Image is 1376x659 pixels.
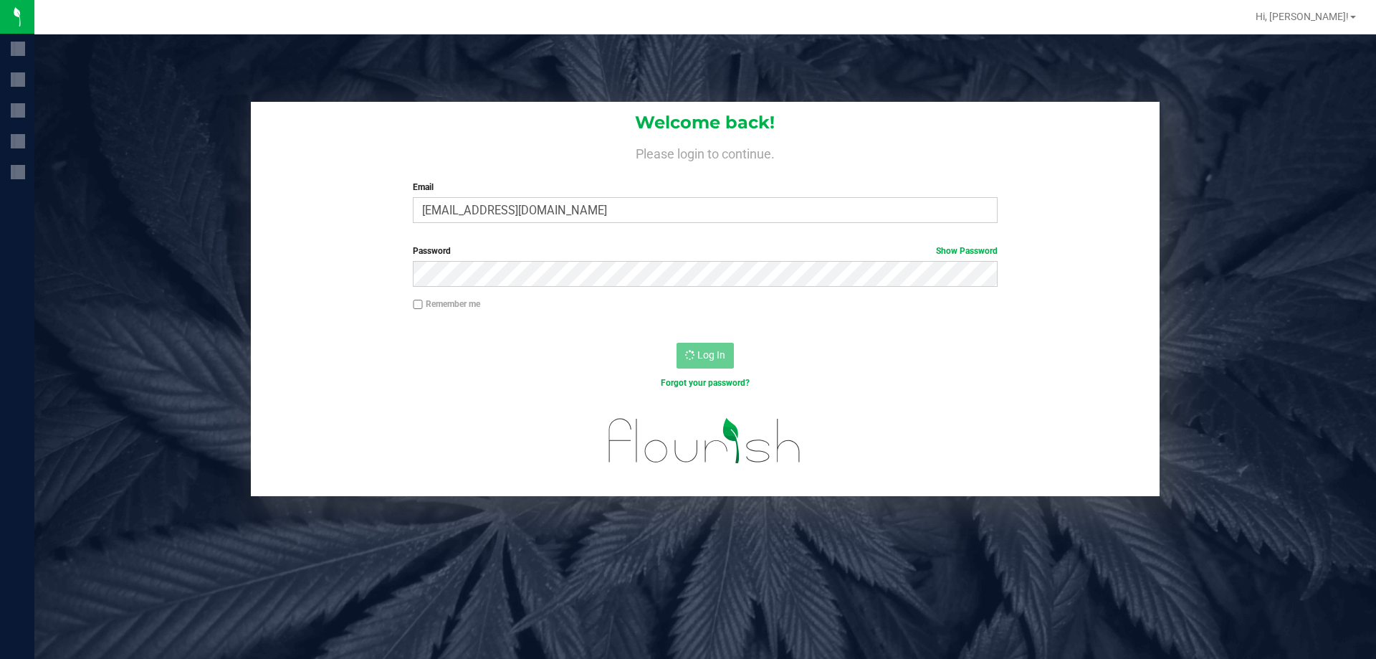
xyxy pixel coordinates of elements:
[697,349,725,361] span: Log In
[251,143,1160,161] h4: Please login to continue.
[413,298,480,310] label: Remember me
[661,378,750,388] a: Forgot your password?
[413,300,423,310] input: Remember me
[1256,11,1349,22] span: Hi, [PERSON_NAME]!
[413,246,451,256] span: Password
[591,404,818,478] img: flourish_logo.svg
[677,343,734,369] button: Log In
[251,113,1160,132] h1: Welcome back!
[413,181,997,194] label: Email
[936,246,998,256] a: Show Password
